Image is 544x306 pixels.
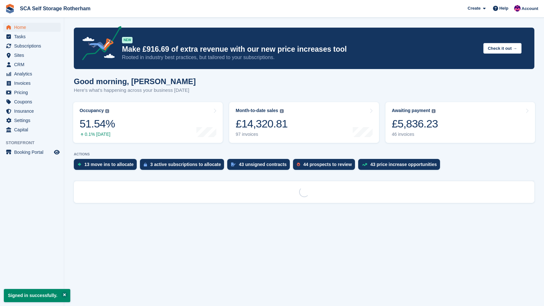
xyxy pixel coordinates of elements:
div: 43 unsigned contracts [239,162,287,167]
p: Signed in successfully. [4,289,70,302]
p: Here's what's happening across your business [DATE] [74,87,196,94]
div: Awaiting payment [392,108,430,113]
div: Month-to-date sales [236,108,278,113]
span: Capital [14,125,53,134]
a: menu [3,69,61,78]
div: Occupancy [80,108,104,113]
img: Sam Chapman [514,5,521,12]
img: active_subscription_to_allocate_icon-d502201f5373d7db506a760aba3b589e785aa758c864c3986d89f69b8ff3... [144,162,147,167]
span: Sites [14,51,53,60]
div: 46 invoices [392,132,438,137]
span: Help [499,5,508,12]
span: Insurance [14,107,53,116]
img: icon-info-grey-7440780725fd019a000dd9b08b2336e03edf1995a4989e88bcd33f0948082b44.svg [105,109,109,113]
span: Settings [14,116,53,125]
a: Occupancy 51.54% 0.1% [DATE] [73,102,223,143]
img: icon-info-grey-7440780725fd019a000dd9b08b2336e03edf1995a4989e88bcd33f0948082b44.svg [280,109,284,113]
a: 13 move ins to allocate [74,159,140,173]
a: 3 active subscriptions to allocate [140,159,227,173]
a: menu [3,32,61,41]
img: icon-info-grey-7440780725fd019a000dd9b08b2336e03edf1995a4989e88bcd33f0948082b44.svg [432,109,436,113]
div: £5,836.23 [392,117,438,130]
span: Coupons [14,97,53,106]
div: 0.1% [DATE] [80,132,115,137]
span: Subscriptions [14,41,53,50]
h1: Good morning, [PERSON_NAME] [74,77,196,86]
a: menu [3,125,61,134]
a: Preview store [53,148,61,156]
img: prospect-51fa495bee0391a8d652442698ab0144808aea92771e9ea1ae160a38d050c398.svg [297,162,300,166]
a: 44 prospects to review [293,159,358,173]
a: menu [3,23,61,32]
p: Rooted in industry best practices, but tailored to your subscriptions. [122,54,478,61]
button: Check it out → [483,43,522,54]
a: Month-to-date sales £14,320.81 97 invoices [229,102,379,143]
span: Invoices [14,79,53,88]
span: Pricing [14,88,53,97]
a: menu [3,148,61,157]
span: Home [14,23,53,32]
div: 97 invoices [236,132,288,137]
img: price_increase_opportunities-93ffe204e8149a01c8c9dc8f82e8f89637d9d84a8eef4429ea346261dce0b2c0.svg [362,163,367,166]
a: menu [3,107,61,116]
span: Tasks [14,32,53,41]
span: Storefront [6,140,64,146]
div: 44 prospects to review [303,162,352,167]
div: £14,320.81 [236,117,288,130]
span: Booking Portal [14,148,53,157]
img: price-adjustments-announcement-icon-8257ccfd72463d97f412b2fc003d46551f7dbcb40ab6d574587a9cd5c0d94... [77,26,122,63]
div: 51.54% [80,117,115,130]
a: SCA Self Storage Rotherham [17,3,93,14]
div: 13 move ins to allocate [84,162,134,167]
a: menu [3,79,61,88]
div: NEW [122,37,133,43]
a: menu [3,51,61,60]
span: Analytics [14,69,53,78]
a: menu [3,41,61,50]
img: stora-icon-8386f47178a22dfd0bd8f6a31ec36ba5ce8667c1dd55bd0f319d3a0aa187defe.svg [5,4,15,13]
a: menu [3,60,61,69]
p: Make £916.69 of extra revenue with our new price increases tool [122,45,478,54]
a: 43 price increase opportunities [358,159,443,173]
span: Account [522,5,538,12]
span: CRM [14,60,53,69]
div: 43 price increase opportunities [370,162,437,167]
a: menu [3,116,61,125]
div: 3 active subscriptions to allocate [150,162,221,167]
p: ACTIONS [74,152,534,156]
img: move_ins_to_allocate_icon-fdf77a2bb77ea45bf5b3d319d69a93e2d87916cf1d5bf7949dd705db3b84f3ca.svg [78,162,81,166]
a: menu [3,88,61,97]
a: 43 unsigned contracts [227,159,293,173]
img: contract_signature_icon-13c848040528278c33f63329250d36e43548de30e8caae1d1a13099fd9432cc5.svg [231,162,236,166]
a: Awaiting payment £5,836.23 46 invoices [385,102,535,143]
a: menu [3,97,61,106]
span: Create [468,5,480,12]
